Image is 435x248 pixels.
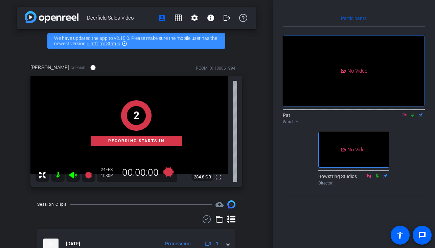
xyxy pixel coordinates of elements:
div: Watcher [283,119,425,125]
span: No Video [347,147,367,153]
mat-icon: account_box [158,14,166,22]
span: 1 [216,240,219,247]
img: Session clips [227,200,235,208]
span: No Video [347,68,367,74]
mat-icon: settings [190,14,199,22]
span: Participants [341,16,367,21]
span: [DATE] [66,240,80,247]
img: app-logo [25,11,78,23]
a: Platform Status [87,41,120,46]
div: Processing [162,240,194,248]
div: Recording starts in [91,136,182,146]
mat-icon: logout [223,14,231,22]
span: Destinations for your clips [215,200,224,208]
mat-icon: info [207,14,215,22]
mat-icon: highlight_off [122,41,127,46]
div: We have updated the app to v2.15.0. Please make sure the mobile user has the newest version. [47,33,225,49]
div: Pat [283,112,425,125]
div: Bowstring Studios [318,173,389,186]
mat-icon: grid_on [174,14,182,22]
div: 2 [134,108,139,123]
div: Session Clips [37,201,67,208]
mat-icon: accessibility [396,231,404,239]
mat-icon: message [418,231,426,239]
mat-icon: cloud_upload [215,200,224,208]
div: Director [318,180,389,186]
span: Deerfield Sales Video [87,11,154,25]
